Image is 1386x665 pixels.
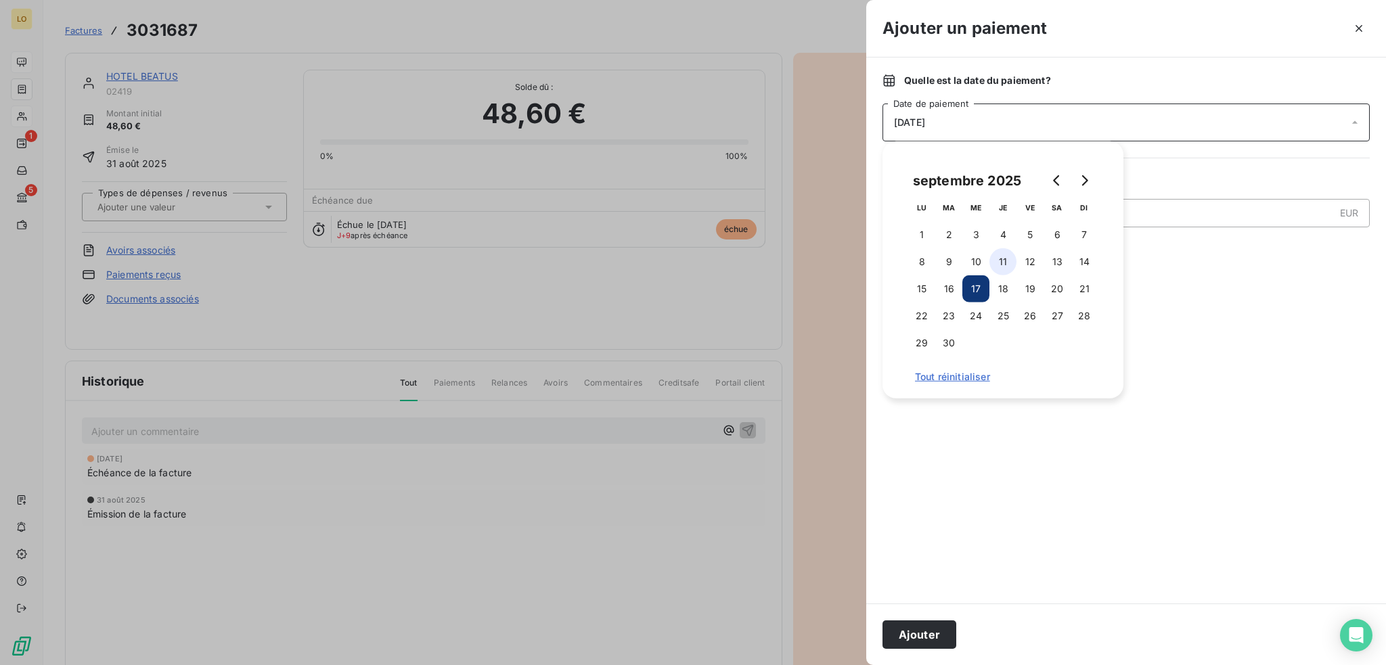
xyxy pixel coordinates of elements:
button: 24 [962,302,989,329]
button: 4 [989,221,1016,248]
button: 2 [935,221,962,248]
button: 18 [989,275,1016,302]
button: 27 [1044,302,1071,329]
button: Ajouter [882,620,956,649]
button: 14 [1071,248,1098,275]
button: 28 [1071,302,1098,329]
button: 25 [989,302,1016,329]
button: 7 [1071,221,1098,248]
button: 12 [1016,248,1044,275]
span: Nouveau solde dû : [882,238,1370,252]
th: jeudi [989,194,1016,221]
button: 11 [989,248,1016,275]
th: samedi [1044,194,1071,221]
button: 22 [908,302,935,329]
th: lundi [908,194,935,221]
button: 9 [935,248,962,275]
button: 5 [1016,221,1044,248]
button: 30 [935,329,962,357]
button: 15 [908,275,935,302]
span: [DATE] [894,117,925,128]
button: 26 [1016,302,1044,329]
button: 16 [935,275,962,302]
button: 20 [1044,275,1071,302]
button: Go to previous month [1044,167,1071,194]
button: 8 [908,248,935,275]
button: 23 [935,302,962,329]
th: dimanche [1071,194,1098,221]
button: 1 [908,221,935,248]
button: 10 [962,248,989,275]
span: Tout réinitialiser [915,371,1091,382]
span: Quelle est la date du paiement ? [904,74,1051,87]
button: 6 [1044,221,1071,248]
button: 21 [1071,275,1098,302]
h3: Ajouter un paiement [882,16,1047,41]
button: 17 [962,275,989,302]
button: 19 [1016,275,1044,302]
th: vendredi [1016,194,1044,221]
button: 3 [962,221,989,248]
button: Go to next month [1071,167,1098,194]
th: mardi [935,194,962,221]
button: 29 [908,329,935,357]
div: Open Intercom Messenger [1340,619,1372,651]
div: septembre 2025 [908,170,1026,191]
th: mercredi [962,194,989,221]
button: 13 [1044,248,1071,275]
